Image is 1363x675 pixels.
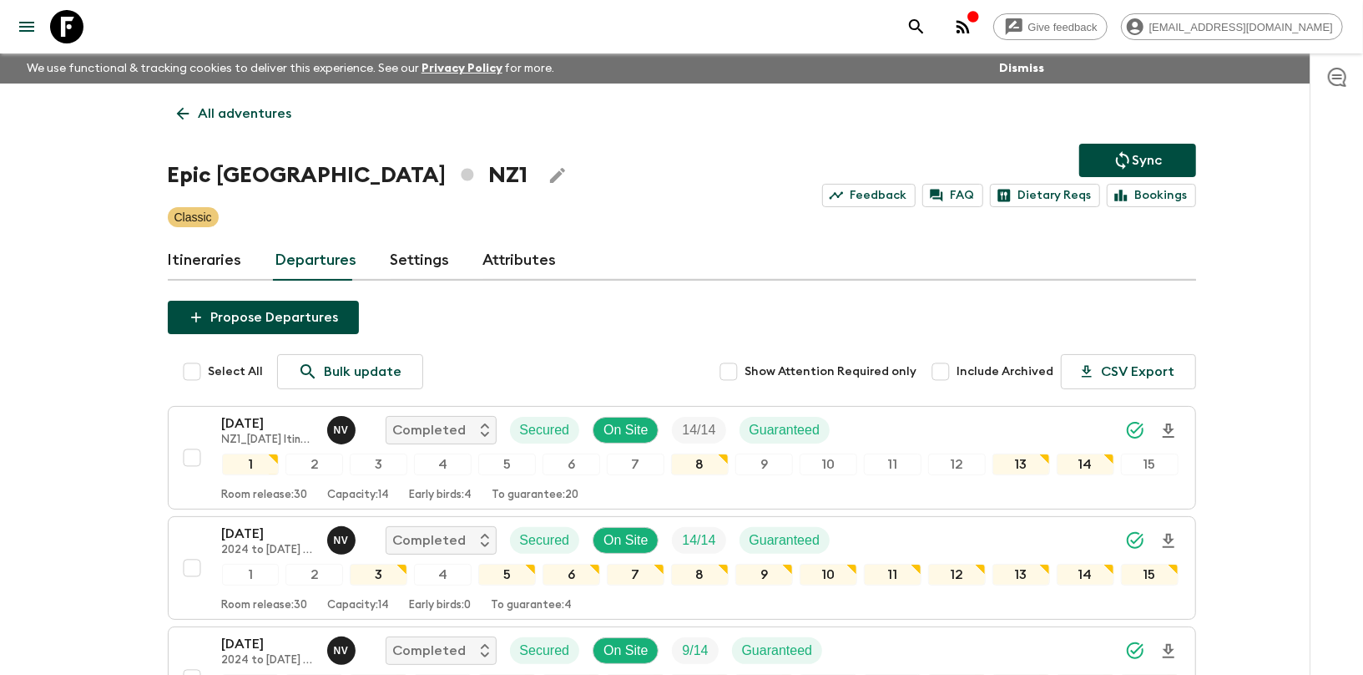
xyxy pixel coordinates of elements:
svg: Synced Successfully [1125,641,1145,661]
a: Bulk update [277,354,423,389]
p: [DATE] [222,634,314,654]
div: 6 [543,564,600,586]
div: 5 [478,454,536,475]
p: Room release: 30 [222,489,308,502]
span: Noeline van den Berg [327,421,359,434]
div: 10 [800,454,857,475]
p: Capacity: 14 [328,489,390,502]
span: Give feedback [1019,21,1107,33]
div: 15 [1121,564,1179,586]
p: Early birds: 4 [410,489,472,502]
div: On Site [593,527,659,554]
svg: Download Onboarding [1159,642,1179,662]
p: 9 / 14 [682,641,708,661]
p: Completed [393,641,467,661]
p: To guarantee: 20 [492,489,579,502]
div: 11 [864,564,921,586]
p: 2024 to [DATE] Itinerary [222,544,314,557]
div: 12 [928,564,986,586]
button: menu [10,10,43,43]
div: Trip Fill [672,527,725,554]
div: On Site [593,637,659,664]
p: 14 / 14 [682,530,715,551]
a: FAQ [922,184,983,207]
span: Include Archived [957,363,1054,380]
button: search adventures [900,10,933,43]
div: 14 [1057,564,1114,586]
button: Propose Departures [168,301,359,334]
span: Select All [209,363,264,380]
div: On Site [593,417,659,444]
div: Trip Fill [672,637,718,664]
button: [DATE]NZ1_[DATE] Itinerary (old)Noeline van den BergCompletedSecuredOn SiteTrip FillGuaranteed123... [168,406,1196,510]
p: Guaranteed [750,530,820,551]
div: Secured [510,417,580,444]
div: 8 [671,564,729,586]
a: Itineraries [168,241,242,281]
p: Secured [520,420,570,440]
div: Secured [510,637,580,664]
a: Privacy Policy [422,63,502,74]
div: 12 [928,454,986,475]
p: All adventures [199,104,292,124]
div: 4 [414,454,472,475]
button: Edit Adventure Title [541,159,574,192]
svg: Synced Successfully [1125,530,1145,551]
div: Trip Fill [672,417,725,444]
p: Guaranteed [742,641,813,661]
svg: Download Onboarding [1159,421,1179,441]
div: 15 [1121,454,1179,475]
div: 7 [607,454,664,475]
svg: Download Onboarding [1159,531,1179,551]
p: On Site [603,420,648,440]
div: 10 [800,564,857,586]
a: Attributes [483,241,557,281]
div: 8 [671,454,729,475]
span: Noeline van den Berg [327,642,359,655]
div: 13 [992,454,1050,475]
p: Completed [393,530,467,551]
button: Dismiss [995,57,1048,80]
div: 3 [350,564,407,586]
svg: Synced Successfully [1125,420,1145,440]
p: [DATE] [222,414,314,434]
div: 1 [222,454,280,475]
p: Early birds: 0 [410,599,472,612]
p: Bulk update [325,362,402,382]
button: CSV Export [1061,354,1196,389]
div: 9 [735,454,793,475]
div: 9 [735,564,793,586]
div: 5 [478,564,536,586]
a: Settings [391,241,450,281]
p: Classic [174,209,212,226]
a: Feedback [822,184,916,207]
p: Sync [1133,150,1163,170]
div: 2 [285,564,343,586]
span: [EMAIL_ADDRESS][DOMAIN_NAME] [1140,21,1342,33]
button: Sync adventure departures to the booking engine [1079,144,1196,177]
div: 1 [222,564,280,586]
div: 7 [607,564,664,586]
div: 2 [285,454,343,475]
div: 6 [543,454,600,475]
div: [EMAIL_ADDRESS][DOMAIN_NAME] [1121,13,1343,40]
p: To guarantee: 4 [492,599,573,612]
div: Secured [510,527,580,554]
p: 14 / 14 [682,420,715,440]
p: [DATE] [222,524,314,544]
p: On Site [603,530,648,551]
p: Guaranteed [750,420,820,440]
h1: Epic [GEOGRAPHIC_DATA] NZ1 [168,159,528,192]
div: 14 [1057,454,1114,475]
p: Completed [393,420,467,440]
button: [DATE]2024 to [DATE] ItineraryNoeline van den BergCompletedSecuredOn SiteTrip FillGuaranteed12345... [168,516,1196,620]
p: Room release: 30 [222,599,308,612]
p: Secured [520,530,570,551]
div: 3 [350,454,407,475]
p: On Site [603,641,648,661]
div: 11 [864,454,921,475]
a: Departures [275,241,357,281]
a: All adventures [168,97,301,130]
span: Noeline van den Berg [327,531,359,545]
div: 4 [414,564,472,586]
